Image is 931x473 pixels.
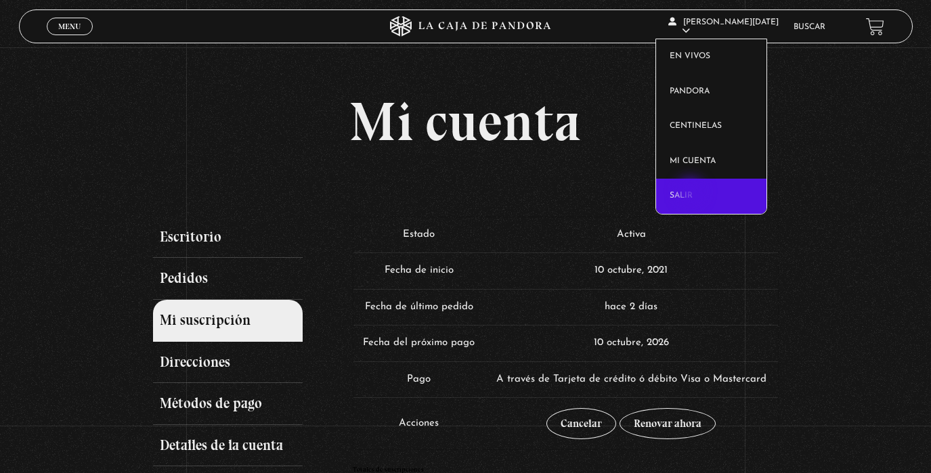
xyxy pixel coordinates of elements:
a: Métodos de pago [153,383,303,425]
td: Fecha del próximo pago [353,325,484,361]
td: Fecha de inicio [353,252,484,289]
td: Pago [353,361,484,398]
td: 10 octubre, 2026 [485,325,778,361]
a: Salir [656,179,766,214]
a: Escritorio [153,217,303,258]
td: Acciones [353,397,484,449]
a: Direcciones [153,342,303,384]
a: Pandora [656,74,766,110]
a: Mi suscripción [153,300,303,342]
span: Cerrar [53,34,85,43]
a: En vivos [656,39,766,74]
span: Menu [58,22,81,30]
a: View your shopping cart [866,17,884,35]
h1: Mi cuenta [153,95,779,149]
h2: Totales de suscripciones [353,466,778,473]
a: Cancelar [546,408,616,439]
td: 10 octubre, 2021 [485,252,778,289]
a: Buscar [794,23,825,31]
td: Estado [353,217,484,253]
td: Activa [485,217,778,253]
a: Centinelas [656,109,766,144]
a: Mi cuenta [656,144,766,179]
span: [PERSON_NAME][DATE] [668,18,779,35]
td: Fecha de último pedido [353,289,484,325]
a: Renovar ahora [620,408,716,439]
a: Pedidos [153,258,303,300]
span: A través de Tarjeta de crédito ó débito Visa o Mastercard [496,374,766,384]
a: Detalles de la cuenta [153,425,303,467]
td: hace 2 días [485,289,778,325]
